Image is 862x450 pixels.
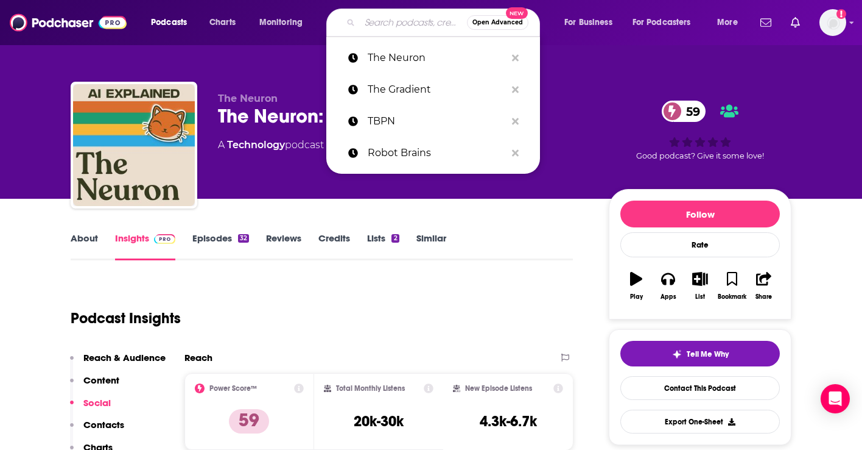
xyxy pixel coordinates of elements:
[218,138,324,152] div: A podcast
[480,412,537,430] h3: 4.3k-6.7k
[70,374,119,397] button: Content
[472,20,523,26] span: Open Advanced
[71,309,181,327] h1: Podcast Insights
[154,234,175,244] img: Podchaser Pro
[209,14,236,31] span: Charts
[625,13,709,32] button: open menu
[630,293,643,301] div: Play
[83,374,119,386] p: Content
[467,15,528,30] button: Open AdvancedNew
[687,349,729,359] span: Tell Me Why
[821,384,850,413] div: Open Intercom Messenger
[674,101,706,122] span: 59
[368,137,506,169] p: Robot Brains
[10,11,127,34] img: Podchaser - Follow, Share and Rate Podcasts
[83,352,166,363] p: Reach & Audience
[184,352,212,363] h2: Reach
[564,14,612,31] span: For Business
[684,264,716,308] button: List
[326,105,540,137] a: TBPN
[620,264,652,308] button: Play
[151,14,187,31] span: Podcasts
[201,13,243,32] a: Charts
[662,101,706,122] a: 59
[819,9,846,36] button: Show profile menu
[367,232,399,260] a: Lists2
[70,352,166,374] button: Reach & Audience
[142,13,203,32] button: open menu
[115,232,175,260] a: InsightsPodchaser Pro
[218,93,278,104] span: The Neuron
[620,376,780,400] a: Contact This Podcast
[192,232,249,260] a: Episodes32
[318,232,350,260] a: Credits
[368,74,506,105] p: The Gradient
[786,12,805,33] a: Show notifications dropdown
[620,232,780,257] div: Rate
[338,9,552,37] div: Search podcasts, credits, & more...
[717,14,738,31] span: More
[71,232,98,260] a: About
[716,264,748,308] button: Bookmark
[636,151,764,160] span: Good podcast? Give it some love!
[360,13,467,32] input: Search podcasts, credits, & more...
[229,409,269,434] p: 59
[238,234,249,243] div: 32
[266,232,301,260] a: Reviews
[620,341,780,366] button: tell me why sparkleTell Me Why
[326,137,540,169] a: Robot Brains
[326,74,540,105] a: The Gradient
[83,397,111,409] p: Social
[748,264,780,308] button: Share
[368,42,506,74] p: The Neuron
[326,42,540,74] a: The Neuron
[819,9,846,36] img: User Profile
[718,293,746,301] div: Bookmark
[259,14,303,31] span: Monitoring
[755,12,776,33] a: Show notifications dropdown
[416,232,446,260] a: Similar
[336,384,405,393] h2: Total Monthly Listens
[709,13,753,32] button: open menu
[695,293,705,301] div: List
[506,7,528,19] span: New
[368,105,506,137] p: TBPN
[632,14,691,31] span: For Podcasters
[391,234,399,243] div: 2
[83,419,124,430] p: Contacts
[836,9,846,19] svg: Add a profile image
[620,410,780,434] button: Export One-Sheet
[556,13,628,32] button: open menu
[73,84,195,206] img: The Neuron: AI Explained
[354,412,404,430] h3: 20k-30k
[609,93,791,168] div: 59Good podcast? Give it some love!
[209,384,257,393] h2: Power Score™
[755,293,772,301] div: Share
[251,13,318,32] button: open menu
[672,349,682,359] img: tell me why sparkle
[652,264,684,308] button: Apps
[70,397,111,420] button: Social
[227,139,285,151] a: Technology
[620,201,780,227] button: Follow
[70,419,124,441] button: Contacts
[661,293,676,301] div: Apps
[465,384,532,393] h2: New Episode Listens
[819,9,846,36] span: Logged in as cmand-s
